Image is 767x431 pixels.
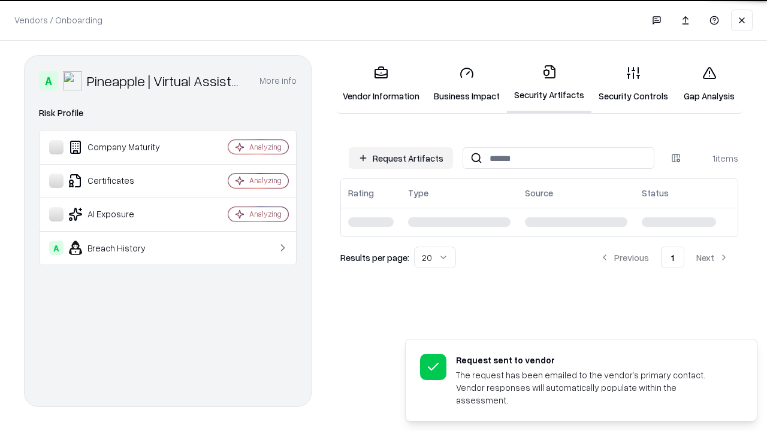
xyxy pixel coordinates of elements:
div: Risk Profile [39,106,297,120]
div: The request has been emailed to the vendor’s primary contact. Vendor responses will automatically... [456,369,728,406]
div: Status [642,187,669,199]
p: Results per page: [340,251,409,264]
div: Analyzing [249,209,282,219]
div: Breach History [49,241,192,255]
div: Request sent to vendor [456,354,728,366]
a: Vendor Information [336,56,427,112]
a: Gap Analysis [675,56,743,112]
div: Source [525,187,553,199]
div: Analyzing [249,142,282,152]
a: Business Impact [427,56,507,112]
div: Type [408,187,428,199]
nav: pagination [590,247,738,268]
div: Certificates [49,174,192,188]
div: 1 items [690,152,738,165]
button: 1 [661,247,684,268]
div: Pineapple | Virtual Assistant Agency [87,71,245,90]
div: Rating [348,187,374,199]
div: AI Exposure [49,207,192,221]
a: Security Controls [591,56,675,112]
div: A [39,71,58,90]
button: Request Artifacts [349,147,453,169]
div: A [49,241,64,255]
button: More info [259,70,297,92]
img: Pineapple | Virtual Assistant Agency [63,71,82,90]
div: Company Maturity [49,140,192,154]
p: Vendors / Onboarding [14,14,102,26]
div: Analyzing [249,175,282,186]
a: Security Artifacts [507,55,591,113]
